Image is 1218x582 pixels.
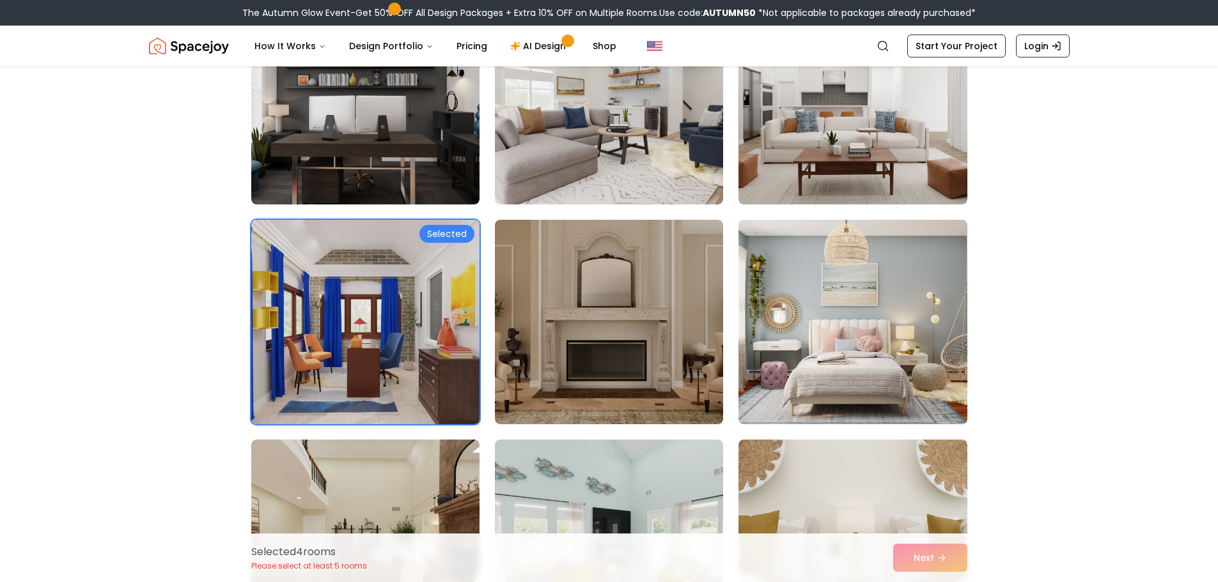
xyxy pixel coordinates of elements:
a: Pricing [446,33,497,59]
a: Login [1016,34,1070,57]
div: The Autumn Glow Event-Get 50% OFF All Design Packages + Extra 10% OFF on Multiple Rooms. [242,6,976,19]
b: AUTUMN50 [703,6,756,19]
img: Room room-42 [738,220,967,424]
img: Spacejoy Logo [149,33,229,59]
div: Selected [419,225,474,243]
img: Room room-41 [495,220,723,424]
span: Use code: [659,6,756,19]
nav: Main [244,33,627,59]
a: AI Design [500,33,580,59]
p: Please select at least 5 rooms [251,561,367,571]
a: Spacejoy [149,33,229,59]
nav: Global [149,26,1070,66]
a: Start Your Project [907,34,1006,57]
span: *Not applicable to packages already purchased* [756,6,976,19]
img: United States [647,38,662,54]
p: Selected 4 room s [251,544,367,560]
button: How It Works [244,33,336,59]
button: Design Portfolio [339,33,444,59]
img: Room room-40 [246,215,485,429]
a: Shop [582,33,627,59]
